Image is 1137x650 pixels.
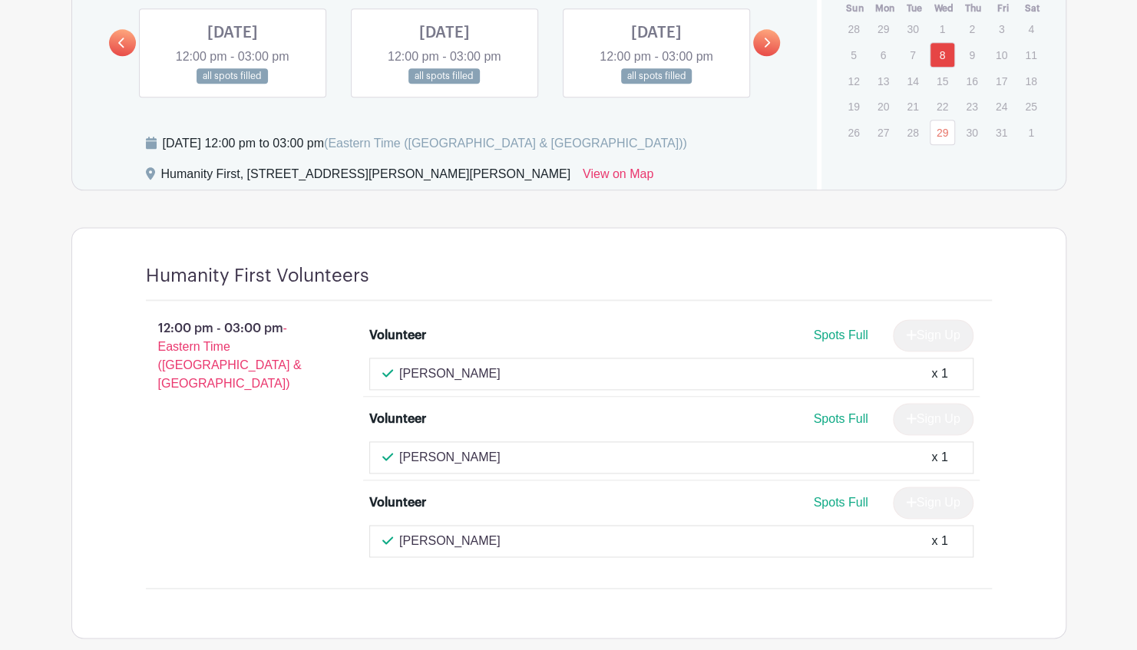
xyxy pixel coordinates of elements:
p: 12:00 pm - 03:00 pm [121,313,345,399]
span: Spots Full [813,328,868,341]
th: Mon [870,1,900,16]
p: 13 [871,69,896,93]
p: 6 [871,43,896,67]
span: (Eastern Time ([GEOGRAPHIC_DATA] & [GEOGRAPHIC_DATA])) [324,137,687,150]
p: 25 [1018,94,1043,118]
p: 29 [871,17,896,41]
div: Volunteer [369,326,426,345]
p: 1 [930,17,955,41]
p: 7 [900,43,925,67]
p: 14 [900,69,925,93]
p: 28 [841,17,866,41]
p: 16 [959,69,984,93]
p: 1 [1018,120,1043,144]
p: 30 [959,120,984,144]
p: 28 [900,120,925,144]
div: x 1 [931,365,947,383]
p: [PERSON_NAME] [399,532,501,550]
p: 19 [841,94,866,118]
div: Humanity First, [STREET_ADDRESS][PERSON_NAME][PERSON_NAME] [161,165,570,190]
a: 29 [930,120,955,145]
p: 17 [989,69,1014,93]
th: Sun [840,1,870,16]
p: 21 [900,94,925,118]
p: 24 [989,94,1014,118]
a: 8 [930,42,955,68]
p: [PERSON_NAME] [399,448,501,467]
p: 5 [841,43,866,67]
th: Thu [958,1,988,16]
p: 27 [871,120,896,144]
div: [DATE] 12:00 pm to 03:00 pm [163,134,687,153]
p: 20 [871,94,896,118]
p: 18 [1018,69,1043,93]
p: 3 [989,17,1014,41]
div: Volunteer [369,410,426,428]
div: x 1 [931,532,947,550]
p: 22 [930,94,955,118]
h4: Humanity First Volunteers [146,265,369,287]
p: 10 [989,43,1014,67]
p: 12 [841,69,866,93]
p: 9 [959,43,984,67]
div: Volunteer [369,493,426,512]
span: Spots Full [813,496,868,509]
p: 11 [1018,43,1043,67]
p: 15 [930,69,955,93]
th: Tue [899,1,929,16]
div: x 1 [931,448,947,467]
span: Spots Full [813,412,868,425]
p: [PERSON_NAME] [399,365,501,383]
a: View on Map [583,165,653,190]
p: 23 [959,94,984,118]
p: 31 [989,120,1014,144]
p: 26 [841,120,866,144]
p: 30 [900,17,925,41]
th: Wed [929,1,959,16]
th: Sat [1017,1,1047,16]
th: Fri [988,1,1018,16]
p: 4 [1018,17,1043,41]
p: 2 [959,17,984,41]
span: - Eastern Time ([GEOGRAPHIC_DATA] & [GEOGRAPHIC_DATA]) [158,322,302,390]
